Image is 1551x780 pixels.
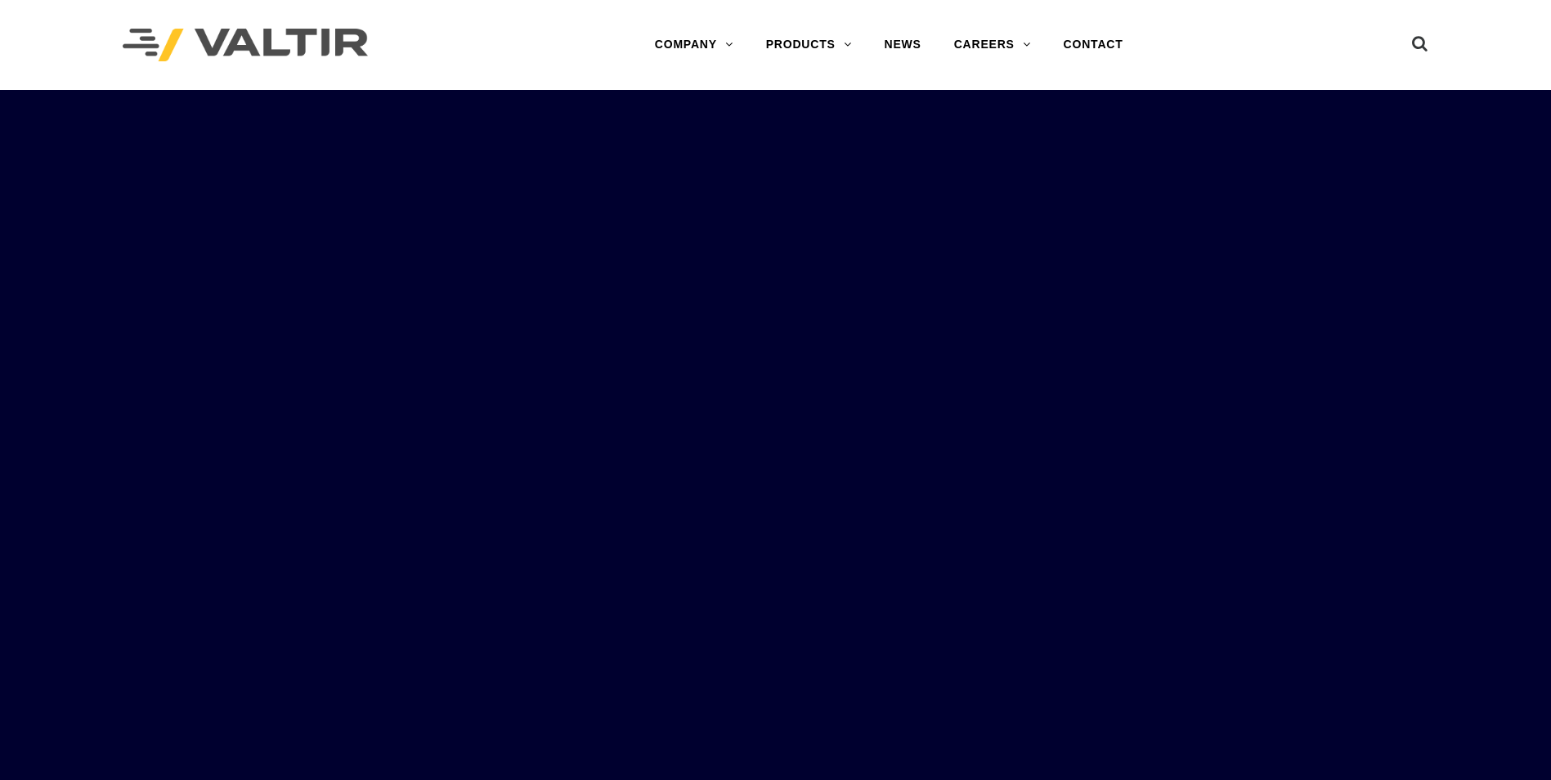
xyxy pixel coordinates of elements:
[750,29,868,61] a: PRODUCTS
[938,29,1047,61] a: CAREERS
[639,29,750,61] a: COMPANY
[123,29,368,62] img: Valtir
[1047,29,1140,61] a: CONTACT
[868,29,938,61] a: NEWS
